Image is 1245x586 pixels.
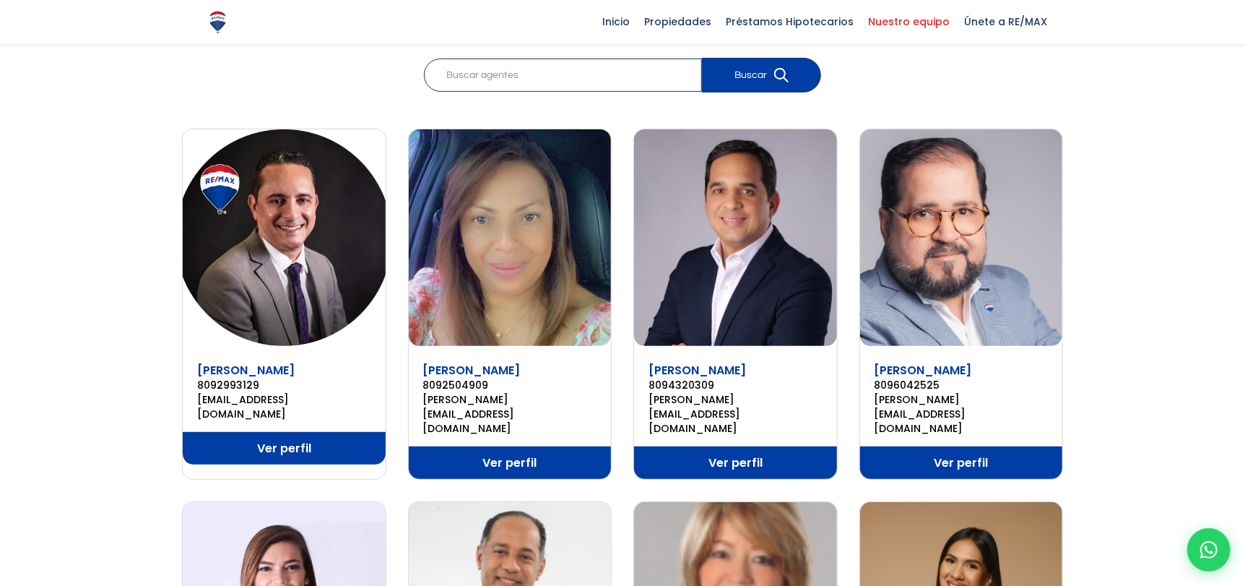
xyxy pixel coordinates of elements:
[423,378,597,392] a: 8092504909
[875,378,1049,392] a: 8096042525
[424,59,702,92] input: Buscar agentes
[197,378,371,392] a: 8092993129
[719,11,861,33] span: Préstamos Hipotecarios
[861,11,957,33] span: Nuestro equipo
[957,11,1054,33] span: Únete a RE/MAX
[637,11,719,33] span: Propiedades
[205,9,230,35] img: Logo de REMAX
[860,129,1063,346] img: Alberto Francis
[409,447,612,479] a: Ver perfil
[634,447,837,479] a: Ver perfil
[648,378,823,392] a: 8094320309
[197,392,371,421] a: [EMAIL_ADDRESS][DOMAIN_NAME]
[648,362,746,379] a: [PERSON_NAME]
[648,392,823,436] a: [PERSON_NAME][EMAIL_ADDRESS][DOMAIN_NAME]
[860,447,1063,479] a: Ver perfil
[183,129,386,346] img: Abrahan Batista
[875,362,972,379] a: [PERSON_NAME]
[875,392,1049,436] a: [PERSON_NAME][EMAIL_ADDRESS][DOMAIN_NAME]
[423,362,521,379] a: [PERSON_NAME]
[197,362,295,379] a: [PERSON_NAME]
[702,58,821,92] button: Buscar
[595,11,637,33] span: Inicio
[423,392,597,436] a: [PERSON_NAME][EMAIL_ADDRESS][DOMAIN_NAME]
[409,129,612,346] img: Aida Franco
[634,129,837,346] img: Alberto Bogaert
[183,432,386,465] a: Ver perfil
